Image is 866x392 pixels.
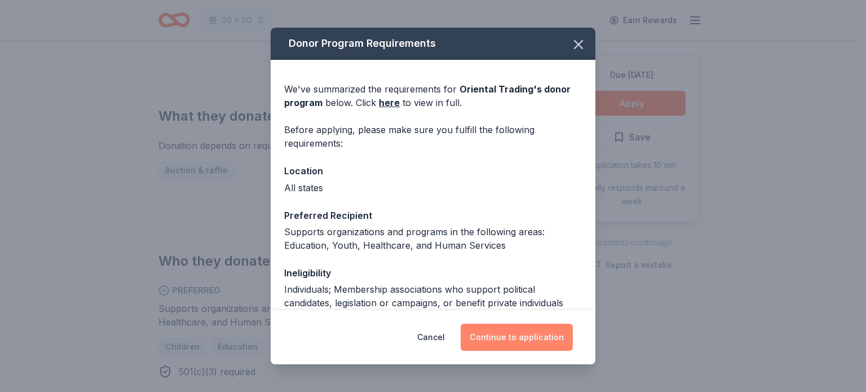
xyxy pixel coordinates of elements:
[284,164,582,178] div: Location
[284,123,582,150] div: Before applying, please make sure you fulfill the following requirements:
[284,82,582,109] div: We've summarized the requirements for below. Click to view in full.
[284,208,582,223] div: Preferred Recipient
[284,266,582,280] div: Ineligibility
[379,96,400,109] a: here
[417,324,445,351] button: Cancel
[461,324,573,351] button: Continue to application
[284,283,582,310] div: Individuals; Membership associations who support political candidates, legislation or campaigns, ...
[284,181,582,195] div: All states
[284,225,582,252] div: Supports organizations and programs in the following areas: Education, Youth, Healthcare, and Hum...
[271,28,595,60] div: Donor Program Requirements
